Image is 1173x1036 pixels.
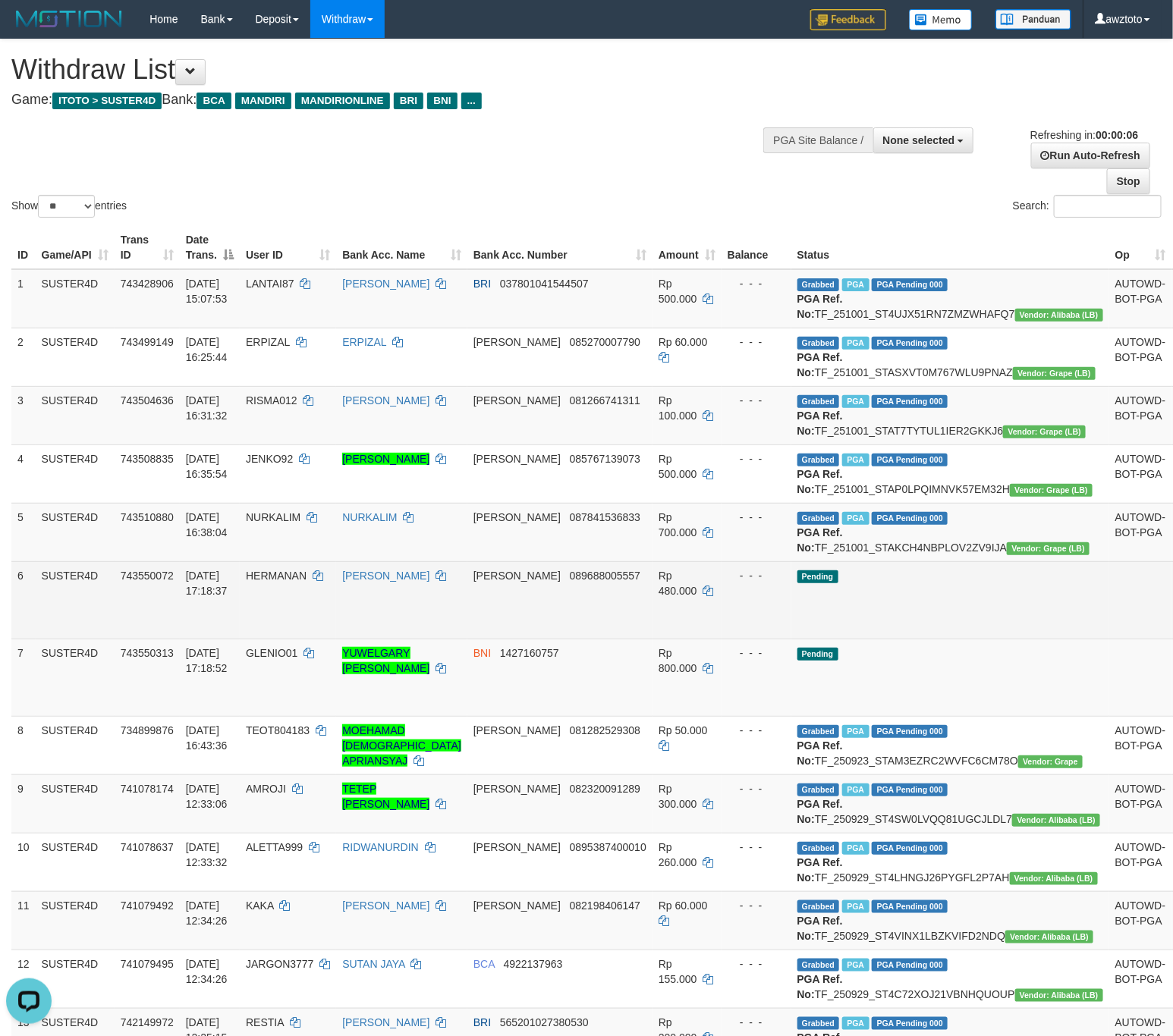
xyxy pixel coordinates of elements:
td: 9 [11,774,36,833]
b: PGA Ref. No: [797,293,843,320]
span: PGA Pending [872,512,948,525]
span: Copy 082320091289 to clipboard [570,783,640,795]
th: Bank Acc. Number: activate to sort column ascending [467,226,653,269]
span: Vendor URL: https://dashboard.q2checkout.com/secure [1003,425,1086,438]
input: Search: [1054,195,1162,218]
a: Run Auto-Refresh [1031,143,1150,168]
td: AUTOWD-BOT-PGA [1109,386,1172,444]
span: Rp 50.000 [659,724,708,736]
span: PGA Pending [872,337,948,350]
span: Vendor URL: https://dashboard.q2checkout.com/secure [1007,542,1090,555]
td: 1 [11,269,36,328]
span: NURKALIM [246,511,300,523]
a: Stop [1107,168,1150,194]
span: Grabbed [797,395,840,408]
div: - - - [728,840,785,855]
th: Balance [722,226,791,269]
td: TF_251001_STAT7TYTUL1IER2GKKJ6 [791,386,1109,444]
img: panduan.png [995,9,1071,30]
span: [DATE] 16:38:04 [186,511,228,538]
label: Search: [1013,195,1162,218]
td: SUSTER4D [36,716,115,774]
span: Marked by awztoto [842,959,869,972]
td: AUTOWD-BOT-PGA [1109,328,1172,386]
div: - - - [728,451,785,466]
span: Copy 089688005557 to clipboard [570,570,640,582]
span: Copy 087841536833 to clipboard [570,511,640,523]
span: Marked by awztoto [842,337,869,350]
span: PGA Pending [872,395,948,408]
td: 10 [11,833,36,891]
a: MOEHAMAD [DEMOGRAPHIC_DATA] APRIANSYAJ [342,724,461,767]
div: - - - [728,334,785,350]
span: ITOTO > SUSTER4D [52,93,162,109]
span: BRI [473,278,491,290]
td: SUSTER4D [36,503,115,561]
td: SUSTER4D [36,561,115,639]
div: PGA Site Balance / [763,127,873,153]
img: Button%20Memo.svg [909,9,973,30]
span: AMROJI [246,783,286,795]
span: Copy 081282529308 to clipboard [570,724,640,736]
h1: Withdraw List [11,55,767,85]
span: Copy 037801041544507 to clipboard [500,278,589,290]
a: [PERSON_NAME] [342,899,429,912]
span: 743428906 [121,278,174,290]
span: Marked by awztoto [842,278,869,291]
span: Copy 4922137963 to clipboard [504,958,563,970]
span: [PERSON_NAME] [473,570,561,582]
span: [PERSON_NAME] [473,394,561,407]
span: [DATE] 12:34:26 [186,899,228,927]
span: Grabbed [797,1017,840,1030]
span: Rp 480.000 [659,570,697,597]
td: 6 [11,561,36,639]
td: 11 [11,891,36,950]
td: 4 [11,444,36,503]
th: Amount: activate to sort column ascending [653,226,722,269]
div: - - - [728,723,785,738]
span: 743504636 [121,394,174,407]
span: BCA [473,958,495,970]
span: Copy 085767139073 to clipboard [570,453,640,465]
span: Grabbed [797,959,840,972]
b: PGA Ref. No: [797,739,843,767]
td: SUSTER4D [36,891,115,950]
span: Marked by awztoto [842,395,869,408]
span: PGA Pending [872,959,948,972]
span: [DATE] 16:25:44 [186,336,228,363]
b: PGA Ref. No: [797,915,843,942]
b: PGA Ref. No: [797,526,843,554]
a: [PERSON_NAME] [342,570,429,582]
a: NURKALIM [342,511,397,523]
b: PGA Ref. No: [797,973,843,1000]
th: Status [791,226,1109,269]
td: TF_251001_STAKCH4NBPLOV2ZV9IJA [791,503,1109,561]
td: TF_250929_ST4SW0LVQQ81UGCJLDL7 [791,774,1109,833]
span: Marked by awztoto [842,725,869,738]
span: Rp 300.000 [659,783,697,810]
span: BNI [427,93,457,109]
td: SUSTER4D [36,444,115,503]
div: - - - [728,510,785,525]
span: BRI [394,93,423,109]
span: Rp 155.000 [659,958,697,985]
span: Grabbed [797,725,840,738]
a: TETEP [PERSON_NAME] [342,783,429,810]
span: 743499149 [121,336,174,348]
span: Rp 500.000 [659,278,697,305]
div: - - - [728,1015,785,1030]
span: BRI [473,1016,491,1028]
td: 2 [11,328,36,386]
span: [PERSON_NAME] [473,511,561,523]
span: Marked by awztoto [842,512,869,525]
b: PGA Ref. No: [797,798,843,825]
span: Vendor URL: https://dashboard.q2checkout.com/secure [1005,931,1093,943]
span: BNI [473,647,491,659]
span: Copy 082198406147 to clipboard [570,899,640,912]
b: PGA Ref. No: [797,468,843,495]
span: HERMANAN [246,570,307,582]
a: RIDWANURDIN [342,841,419,853]
span: [PERSON_NAME] [473,336,561,348]
td: AUTOWD-BOT-PGA [1109,716,1172,774]
div: - - - [728,645,785,661]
